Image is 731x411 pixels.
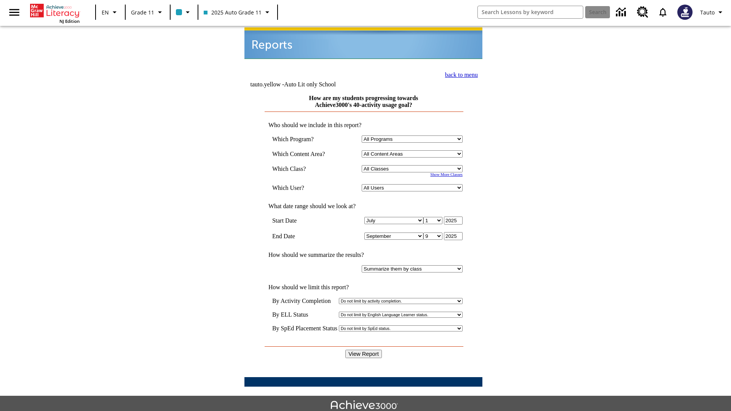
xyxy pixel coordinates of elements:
span: EN [102,8,109,16]
button: Select a new avatar [673,2,697,22]
a: How are my students progressing towards Achieve3000's 40-activity usage goal? [309,95,418,108]
td: How should we summarize the results? [265,252,463,258]
td: What date range should we look at? [265,203,463,210]
div: Home [30,2,80,24]
td: tauto.yellow - [250,81,390,88]
nobr: Auto Lit only School [284,81,336,88]
a: Notifications [653,2,673,22]
img: header [244,27,482,59]
td: By ELL Status [272,311,337,318]
input: View Report [345,350,382,358]
td: End Date [272,232,336,240]
img: Avatar [677,5,693,20]
a: back to menu [445,72,478,78]
nobr: Which Content Area? [272,151,325,157]
a: Data Center [611,2,632,23]
td: How should we limit this report? [265,284,463,291]
td: Which Class? [272,165,336,172]
input: search field [478,6,583,18]
button: Class: 2025 Auto Grade 11, Select your class [201,5,275,19]
td: By SpEd Placement Status [272,325,337,332]
span: 2025 Auto Grade 11 [204,8,262,16]
a: Show More Classes [430,172,463,177]
td: Which Program? [272,135,336,143]
button: Profile/Settings [697,5,728,19]
span: NJ Edition [59,18,80,24]
button: Open side menu [3,1,26,24]
span: Grade 11 [131,8,154,16]
button: Class color is light blue. Change class color [173,5,195,19]
td: Who should we include in this report? [265,122,463,129]
button: Grade: Grade 11, Select a grade [128,5,168,19]
button: Language: EN, Select a language [98,5,123,19]
td: Which User? [272,184,336,191]
a: Resource Center, Will open in new tab [632,2,653,22]
td: By Activity Completion [272,298,337,304]
span: Tauto [700,8,715,16]
td: Start Date [272,217,336,225]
